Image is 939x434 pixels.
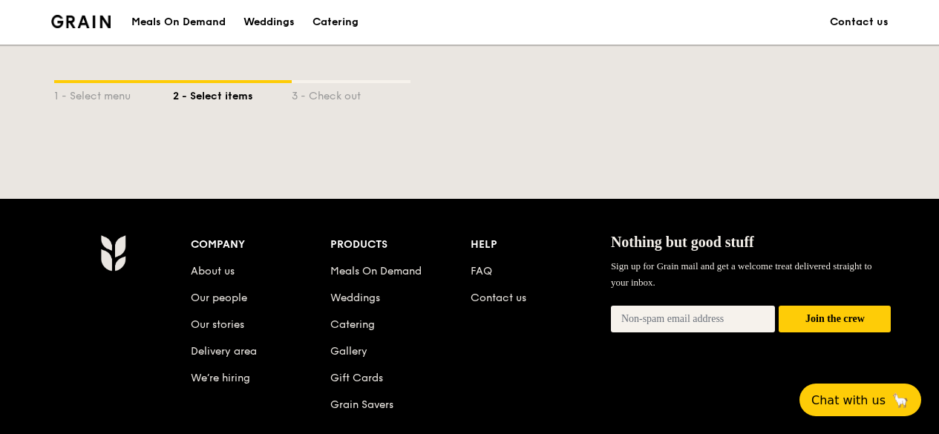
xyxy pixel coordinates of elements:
[799,384,921,416] button: Chat with us🦙
[191,234,331,255] div: Company
[330,318,375,331] a: Catering
[471,265,492,277] a: FAQ
[330,398,393,411] a: Grain Savers
[611,306,776,332] input: Non-spam email address
[51,15,111,28] img: Grain
[891,392,909,409] span: 🦙
[330,372,383,384] a: Gift Cards
[173,83,292,104] div: 2 - Select items
[191,265,235,277] a: About us
[100,234,126,272] img: AYc88T3wAAAABJRU5ErkJggg==
[292,83,410,104] div: 3 - Check out
[191,345,257,358] a: Delivery area
[330,265,422,277] a: Meals On Demand
[330,234,471,255] div: Products
[54,83,173,104] div: 1 - Select menu
[330,345,367,358] a: Gallery
[611,260,872,288] span: Sign up for Grain mail and get a welcome treat delivered straight to your inbox.
[330,292,380,304] a: Weddings
[191,292,247,304] a: Our people
[471,234,611,255] div: Help
[779,306,891,333] button: Join the crew
[191,318,244,331] a: Our stories
[811,393,886,407] span: Chat with us
[51,15,111,28] a: Logotype
[191,372,250,384] a: We’re hiring
[611,234,754,250] span: Nothing but good stuff
[471,292,526,304] a: Contact us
